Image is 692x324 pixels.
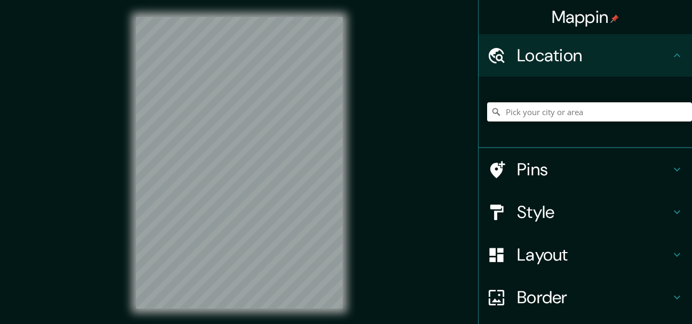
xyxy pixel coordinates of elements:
[597,282,680,312] iframe: Help widget launcher
[552,6,619,28] h4: Mappin
[479,233,692,276] div: Layout
[610,14,619,23] img: pin-icon.png
[479,276,692,319] div: Border
[479,148,692,191] div: Pins
[517,287,671,308] h4: Border
[517,45,671,66] h4: Location
[517,244,671,265] h4: Layout
[479,34,692,77] div: Location
[487,102,692,122] input: Pick your city or area
[517,159,671,180] h4: Pins
[517,201,671,223] h4: Style
[479,191,692,233] div: Style
[136,17,343,309] canvas: Map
